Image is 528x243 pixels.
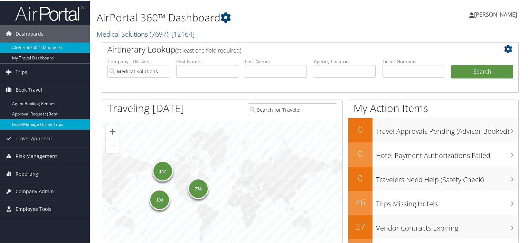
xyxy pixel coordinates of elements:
span: Travel Approval [16,129,52,147]
h1: Traveling [DATE] [107,100,184,115]
a: [PERSON_NAME] [469,3,524,24]
h2: 0 [348,147,373,159]
h2: 0 [348,171,373,183]
span: Dashboards [16,25,44,42]
span: Book Travel [16,81,42,98]
a: 0Hotel Payment Authorizations Failed [348,142,518,166]
span: , [ 12164 ] [168,29,195,38]
button: Zoom out [106,138,120,152]
label: First Name: [176,57,238,64]
h3: Travel Approvals Pending (Advisor Booked) [376,122,518,135]
a: 46Trips Missing Hotels [348,190,518,214]
div: 147 [152,160,173,181]
h1: AirPortal 360™ Dashboard [97,10,381,24]
label: Company - Division: [107,57,169,64]
a: 27Vendor Contracts Expiring [348,214,518,239]
a: Medical Solutions [97,29,195,38]
a: 0Travel Approvals Pending (Advisor Booked) [348,118,518,142]
h3: Trips Missing Hotels [376,195,518,208]
h3: Travelers Need Help (Safety Check) [376,171,518,184]
span: [PERSON_NAME] [474,10,517,18]
label: Last Name: [245,57,307,64]
span: Employee Tools [16,200,51,217]
h3: Vendor Contracts Expiring [376,219,518,232]
input: Search for Traveler [248,103,338,115]
div: 103 [149,188,170,209]
img: airportal-logo.png [15,4,84,21]
h2: Airtinerary Lookup [107,43,479,55]
h2: 27 [348,220,373,232]
a: 0Travelers Need Help (Safety Check) [348,166,518,190]
span: Trips [16,63,27,80]
span: Risk Management [16,147,57,164]
h2: 0 [348,123,373,135]
div: 774 [188,178,208,198]
span: ( 7697 ) [150,29,168,38]
h3: Hotel Payment Authorizations Failed [376,147,518,160]
label: Ticket Number: [383,57,444,64]
h2: 46 [348,196,373,207]
span: (at least one field required) [175,46,241,54]
h1: My Action Items [348,100,518,115]
span: Reporting [16,165,38,182]
label: Agency Locator: [314,57,376,64]
button: Search [451,64,513,78]
button: Zoom in [106,124,120,138]
span: Company Admin [16,182,54,199]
